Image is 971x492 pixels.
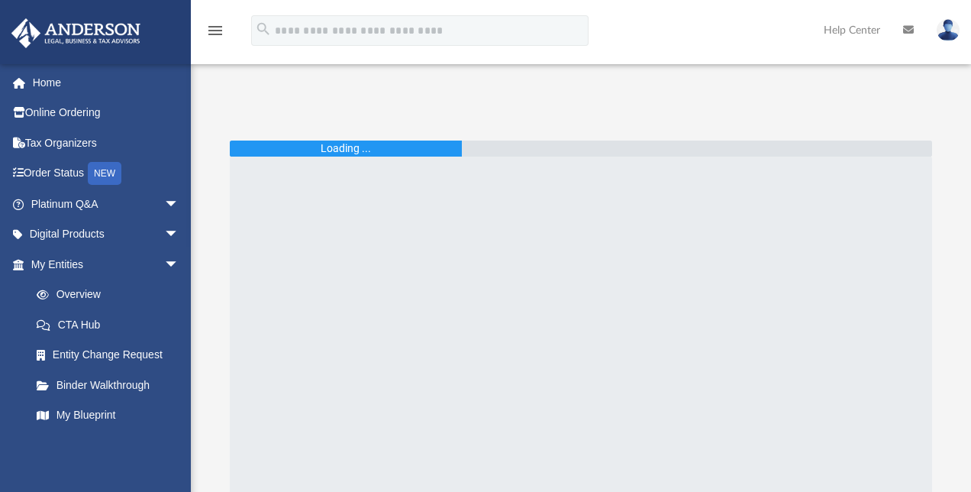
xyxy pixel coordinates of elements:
img: Anderson Advisors Platinum Portal [7,18,145,48]
a: Digital Productsarrow_drop_down [11,219,202,250]
a: menu [206,29,224,40]
span: arrow_drop_down [164,219,195,251]
a: Binder Walkthrough [21,370,202,400]
span: arrow_drop_down [164,249,195,280]
div: Loading ... [321,141,371,157]
a: My Blueprint [21,400,195,431]
img: User Pic [937,19,960,41]
a: My Entitiesarrow_drop_down [11,249,202,280]
a: Overview [21,280,202,310]
a: Tax Due Dates [21,430,202,461]
div: NEW [88,162,121,185]
a: Order StatusNEW [11,158,202,189]
a: Entity Change Request [21,340,202,371]
a: Platinum Q&Aarrow_drop_down [11,189,202,219]
a: Home [11,67,202,98]
a: Tax Organizers [11,128,202,158]
i: menu [206,21,224,40]
span: arrow_drop_down [164,189,195,220]
a: CTA Hub [21,309,202,340]
i: search [255,21,272,37]
a: Online Ordering [11,98,202,128]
